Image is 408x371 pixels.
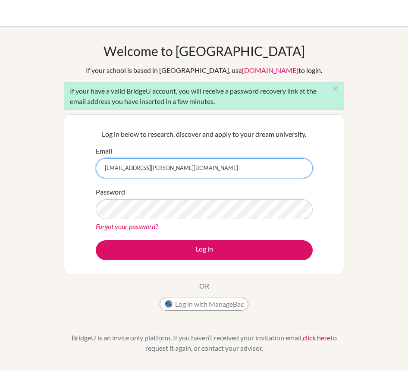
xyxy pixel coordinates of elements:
[96,187,125,197] label: Password
[199,281,209,291] p: OR
[104,43,305,59] h1: Welcome to [GEOGRAPHIC_DATA]
[86,65,322,75] div: If your school is based in [GEOGRAPHIC_DATA], use to login.
[64,333,344,353] p: BridgeU is an invite only platform. If you haven’t received your invitation email, to request it ...
[96,146,112,156] label: Email
[332,85,339,92] i: close
[242,66,298,74] a: [DOMAIN_NAME]
[303,333,330,342] a: click here
[64,82,344,110] div: If your have a valid BridgeU account, you will receive a password recovery link at the email addr...
[326,82,344,95] button: Close
[96,129,313,139] p: Log in below to research, discover and apply to your dream university.
[96,240,313,260] button: Log in
[160,298,248,311] button: Log in with ManageBac
[96,222,158,230] a: Forgot your password?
